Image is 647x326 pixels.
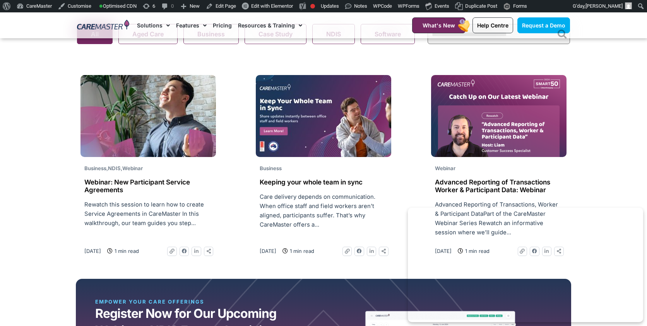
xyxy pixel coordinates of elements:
a: What's New [412,17,466,33]
span: [PERSON_NAME] [585,3,623,9]
span: , , [84,165,143,171]
a: Request a Demo [517,17,570,33]
h2: Advanced Reporting of Transactions Worker & Participant Data: Webinar [435,178,563,194]
span: Business [84,165,106,171]
span: 1 min read [113,247,139,255]
img: REWATCH Advanced Reporting of Transactions, Worker & Participant Data_Website Thumb [431,75,567,157]
img: Setting-up-Overnight-Support-Services-in-CareMaster [80,75,216,157]
a: Resources & Training [238,12,302,38]
iframe: Popup CTA [408,208,643,322]
p: Advanced Reporting of Transactions, Worker & Participant DataPart of the CareMaster Webinar Serie... [435,200,563,237]
span: Business [260,165,282,171]
span: 1 min read [288,247,314,255]
p: Care delivery depends on communication. When office staff and field workers aren’t aligned, parti... [260,192,387,229]
a: Solutions [137,12,170,38]
span: What's New [423,22,455,29]
h2: Webinar: New Participant Service Agreements [84,178,212,194]
span: Webinar [122,165,143,171]
span: NDIS [108,165,121,171]
div: Focus keyphrase not set [310,4,315,9]
h2: Keeping your whole team in sync [260,178,387,186]
span: Help Centre [477,22,508,29]
time: [DATE] [260,248,276,254]
a: Features [176,12,207,38]
a: [DATE] [84,247,101,255]
nav: Menu [137,12,393,38]
time: [DATE] [84,248,101,254]
a: Pricing [213,12,232,38]
span: Webinar [435,165,455,171]
span: Edit with Elementor [251,3,293,9]
img: CareMaster Logo [77,20,129,31]
img: CM Generic Facebook Post-6 [256,75,391,157]
a: [DATE] [260,247,276,255]
p: Rewatch this session to learn how to create Service Agreements in CareMaster In this walkthrough,... [84,200,212,228]
span: Request a Demo [522,22,565,29]
div: EMPOWER YOUR CARE OFFERINGS [95,298,236,305]
a: Help Centre [472,17,513,33]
